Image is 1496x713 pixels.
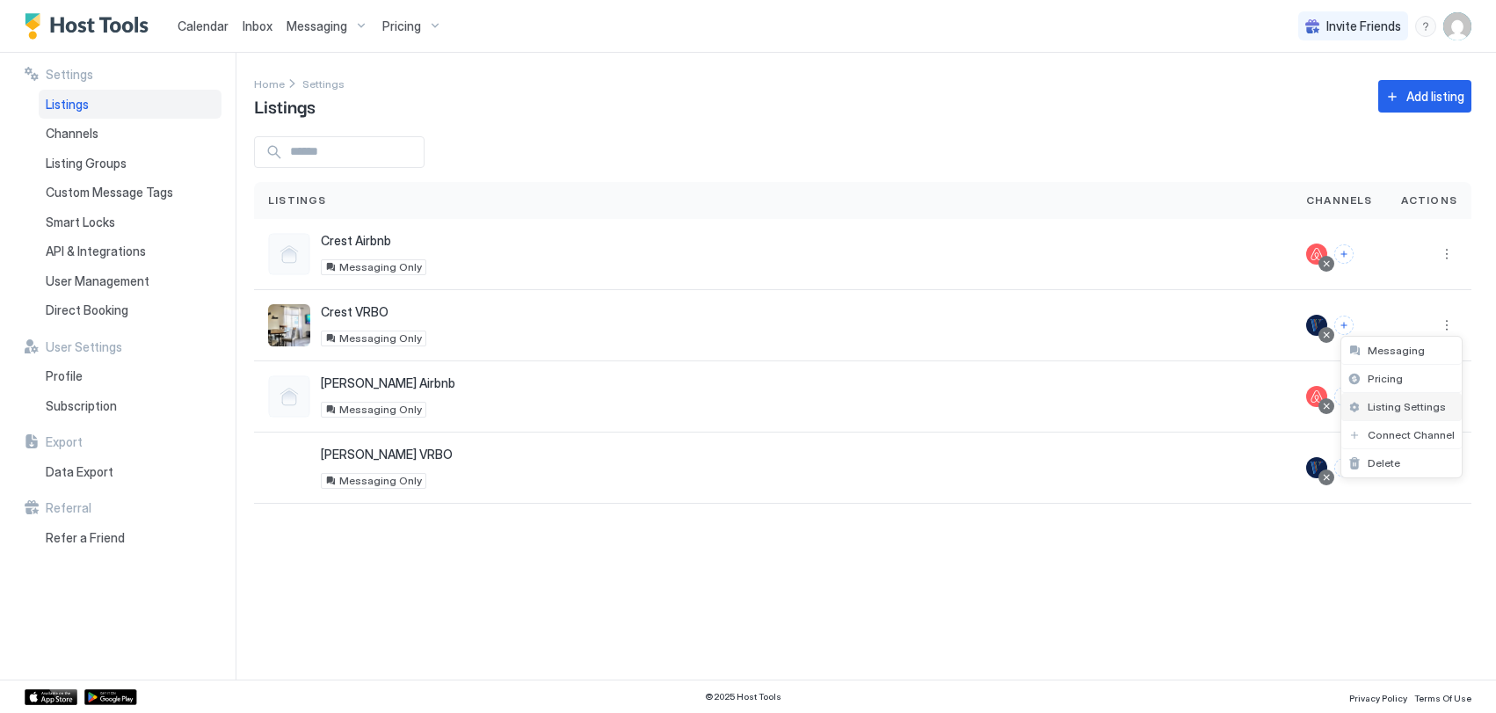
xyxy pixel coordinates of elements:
[18,653,60,695] iframe: Intercom live chat
[1368,372,1403,385] span: Pricing
[1368,456,1400,469] span: Delete
[1368,400,1446,413] span: Listing Settings
[1368,344,1425,357] span: Messaging
[1368,428,1455,441] span: Connect Channel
